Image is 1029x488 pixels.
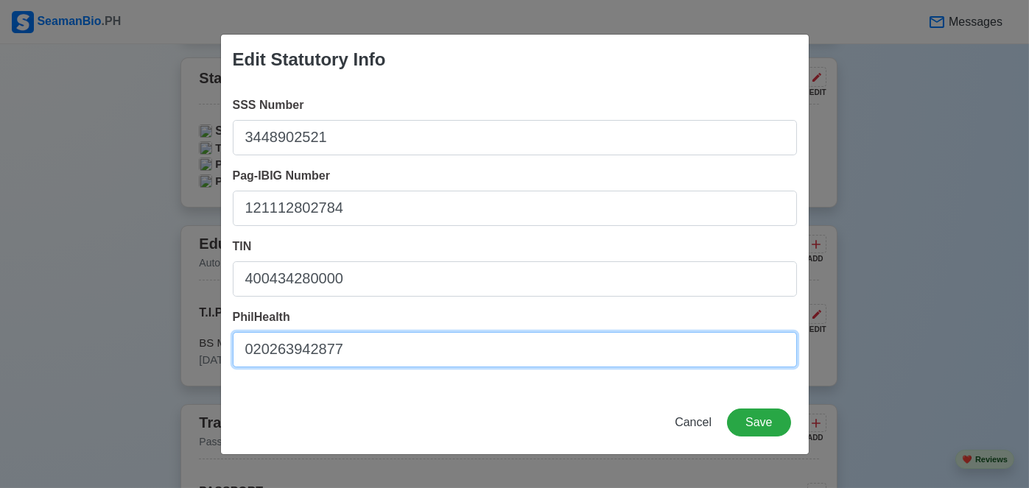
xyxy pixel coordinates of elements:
[233,169,330,182] span: Pag-IBIG Number
[233,332,797,367] input: Your PhilHealth Number
[233,99,304,111] span: SSS Number
[233,261,797,297] input: Your TIN
[233,120,797,155] input: Your SSS Number
[665,409,721,436] button: Cancel
[233,311,290,323] span: PhilHealth
[233,191,797,226] input: Your Pag-IBIG Number
[727,409,790,436] button: Save
[233,46,386,73] div: Edit Statutory Info
[233,240,252,252] span: TIN
[675,416,712,428] span: Cancel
